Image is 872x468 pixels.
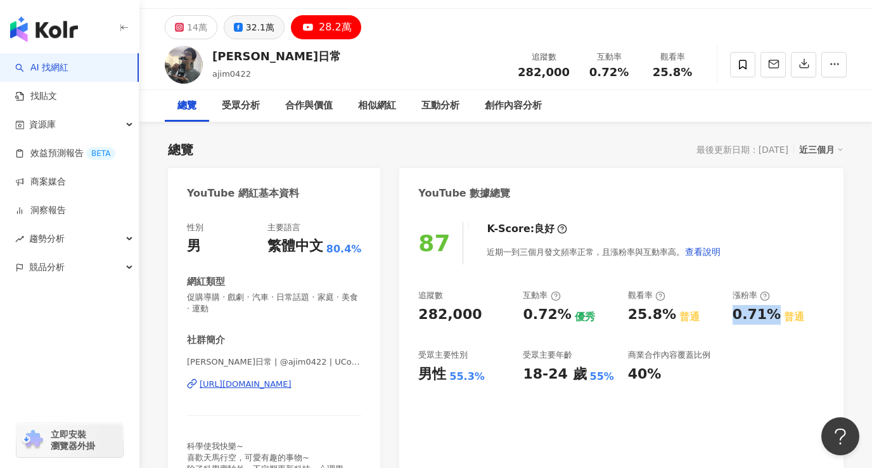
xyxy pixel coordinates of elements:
[187,18,207,36] div: 14萬
[575,310,595,324] div: 優秀
[799,141,843,158] div: 近三個月
[165,15,217,39] button: 14萬
[212,69,251,79] span: ajim0422
[590,370,614,384] div: 55%
[15,90,57,103] a: 找貼文
[449,370,485,384] div: 55.3%
[326,242,362,256] span: 80.4%
[523,365,586,384] div: 18-24 歲
[418,365,446,384] div: 男性
[29,253,65,282] span: 競品分析
[628,290,665,301] div: 觀看率
[319,18,352,36] div: 28.2萬
[187,334,225,347] div: 社群簡介
[733,290,770,301] div: 漲粉率
[267,237,323,256] div: 繁體中文
[358,98,396,114] div: 相似網紅
[628,349,710,361] div: 商業合作內容覆蓋比例
[696,145,788,155] div: 最後更新日期：[DATE]
[653,66,692,79] span: 25.8%
[222,98,260,114] div: 受眾分析
[15,235,24,244] span: rise
[15,147,115,160] a: 效益預測報告BETA
[523,290,560,301] div: 互動率
[418,230,450,256] div: 87
[15,204,66,217] a: 洞察報告
[523,349,572,361] div: 受眾主要年齡
[29,224,65,253] span: 趨勢分析
[648,51,696,63] div: 觀看率
[523,305,571,325] div: 0.72%
[291,15,361,39] button: 28.2萬
[10,16,78,42] img: logo
[187,186,299,200] div: YouTube 網紅基本資料
[246,18,274,36] div: 32.1萬
[487,222,567,236] div: K-Score :
[165,46,203,84] img: KOL Avatar
[20,430,45,450] img: chrome extension
[585,51,633,63] div: 互動率
[15,176,66,188] a: 商案媒合
[821,417,859,455] iframe: Help Scout Beacon - Open
[418,186,510,200] div: YouTube 數據總覽
[187,379,361,390] a: [URL][DOMAIN_NAME]
[212,48,341,64] div: [PERSON_NAME]日常
[733,305,781,325] div: 0.71%
[784,310,804,324] div: 普通
[16,423,123,457] a: chrome extension立即安裝 瀏覽器外掛
[589,66,629,79] span: 0.72%
[679,310,700,324] div: 普通
[187,222,203,233] div: 性別
[685,247,721,257] span: 查看說明
[168,141,193,159] div: 總覽
[177,98,196,114] div: 總覽
[187,275,225,289] div: 網紅類型
[628,365,662,384] div: 40%
[224,15,285,39] button: 32.1萬
[200,379,292,390] div: [URL][DOMAIN_NAME]
[418,349,468,361] div: 受眾主要性別
[485,98,542,114] div: 創作內容分析
[51,429,95,452] span: 立即安裝 瀏覽器外掛
[534,222,555,236] div: 良好
[518,65,570,79] span: 282,000
[418,305,482,325] div: 282,000
[684,239,721,264] button: 查看說明
[487,239,721,264] div: 近期一到三個月發文頻率正常，且漲粉率與互動率高。
[267,222,300,233] div: 主要語言
[187,292,361,315] span: 促購導購 · 戲劇 · 汽車 · 日常話題 · 家庭 · 美食 · 運動
[628,305,676,325] div: 25.8%
[421,98,459,114] div: 互動分析
[187,237,201,256] div: 男
[15,62,68,74] a: searchAI 找網紅
[418,290,443,301] div: 追蹤數
[29,110,56,139] span: 資源庫
[518,51,570,63] div: 追蹤數
[285,98,333,114] div: 合作與價值
[187,356,361,368] span: [PERSON_NAME]日常 | @ajim0422 | UCo4ie5g9_uat5pjWt2DgCKA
